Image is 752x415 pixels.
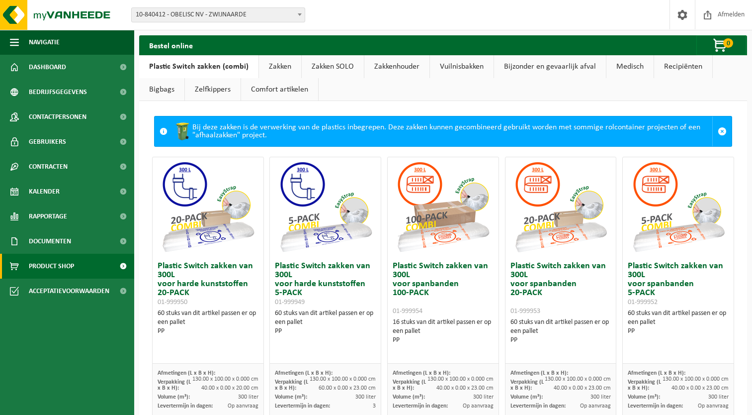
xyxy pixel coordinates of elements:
[393,336,494,345] div: PP
[29,129,66,154] span: Gebruikers
[510,308,540,315] span: 01-999953
[430,55,494,78] a: Vuilnisbakken
[510,403,566,409] span: Levertermijn in dagen:
[158,299,187,306] span: 01-999950
[590,394,611,400] span: 300 liter
[510,336,611,345] div: PP
[628,327,729,336] div: PP
[393,308,422,315] span: 01-999954
[29,55,66,80] span: Dashboard
[580,403,611,409] span: Op aanvraag
[629,157,728,257] img: 01-999952
[628,299,658,306] span: 01-999952
[275,379,308,391] span: Verpakking (L x B x H):
[698,403,729,409] span: Op aanvraag
[654,55,712,78] a: Recipiënten
[29,204,67,229] span: Rapportage
[671,385,729,391] span: 40.00 x 0.00 x 23.00 cm
[628,370,685,376] span: Afmetingen (L x B x H):
[393,379,426,391] span: Verpakking (L x B x H):
[29,104,86,129] span: Contactpersonen
[192,376,258,382] span: 130.00 x 100.00 x 0.000 cm
[554,385,611,391] span: 40.00 x 0.00 x 23.00 cm
[238,394,258,400] span: 300 liter
[228,403,258,409] span: Op aanvraag
[628,394,660,400] span: Volume (m³):
[275,394,307,400] span: Volume (m³):
[241,78,318,101] a: Comfort artikelen
[185,78,241,101] a: Zelfkippers
[393,318,494,345] div: 16 stuks van dit artikel passen er op een pallet
[302,55,364,78] a: Zakken SOLO
[158,309,258,336] div: 60 stuks van dit artikel passen er op een pallet
[393,370,450,376] span: Afmetingen (L x B x H):
[628,403,683,409] span: Levertermijn in dagen:
[172,116,712,146] div: Bij deze zakken is de verwerking van de plastics inbegrepen. Deze zakken kunnen gecombineerd gebr...
[723,38,733,48] span: 0
[436,385,494,391] span: 40.00 x 0.00 x 23.00 cm
[393,403,448,409] span: Levertermijn in dagen:
[29,229,71,254] span: Documenten
[463,403,494,409] span: Op aanvraag
[139,35,203,55] h2: Bestel online
[606,55,654,78] a: Medisch
[510,394,543,400] span: Volume (m³):
[355,394,376,400] span: 300 liter
[510,370,568,376] span: Afmetingen (L x B x H):
[131,7,305,22] span: 10-840412 - OBELISC NV - ZWIJNAARDE
[139,78,184,101] a: Bigbags
[158,394,190,400] span: Volume (m³):
[275,262,376,307] h3: Plastic Switch zakken van 300L voor harde kunststoffen 5-PACK
[276,157,375,257] img: 01-999949
[310,376,376,382] span: 130.00 x 100.00 x 0.000 cm
[373,403,376,409] span: 3
[393,157,493,257] img: 01-999954
[510,318,611,345] div: 60 stuks van dit artikel passen er op een pallet
[628,379,661,391] span: Verpakking (L x B x H):
[275,403,330,409] span: Levertermijn in dagen:
[696,35,746,55] button: 0
[393,394,425,400] span: Volume (m³):
[158,327,258,336] div: PP
[510,379,544,391] span: Verpakking (L x B x H):
[158,157,257,257] img: 01-999950
[29,30,60,55] span: Navigatie
[427,376,494,382] span: 130.00 x 100.00 x 0.000 cm
[275,370,333,376] span: Afmetingen (L x B x H):
[393,262,494,315] h3: Plastic Switch zakken van 300L voor spanbanden 100-PACK
[29,154,68,179] span: Contracten
[172,121,192,141] img: WB-0240-HPE-GN-50.png
[364,55,429,78] a: Zakkenhouder
[511,157,610,257] img: 01-999953
[158,379,191,391] span: Verpakking (L x B x H):
[201,385,258,391] span: 40.00 x 0.00 x 20.00 cm
[275,309,376,336] div: 60 stuks van dit artikel passen er op een pallet
[510,262,611,315] h3: Plastic Switch zakken van 300L voor spanbanden 20-PACK
[628,262,729,307] h3: Plastic Switch zakken van 300L voor spanbanden 5-PACK
[275,327,376,336] div: PP
[158,262,258,307] h3: Plastic Switch zakken van 300L voor harde kunststoffen 20-PACK
[158,370,215,376] span: Afmetingen (L x B x H):
[628,309,729,336] div: 60 stuks van dit artikel passen er op een pallet
[712,116,732,146] a: Sluit melding
[132,8,305,22] span: 10-840412 - OBELISC NV - ZWIJNAARDE
[29,254,74,279] span: Product Shop
[158,403,213,409] span: Levertermijn in dagen:
[29,179,60,204] span: Kalender
[29,279,109,304] span: Acceptatievoorwaarden
[319,385,376,391] span: 60.00 x 0.00 x 23.00 cm
[545,376,611,382] span: 130.00 x 100.00 x 0.000 cm
[708,394,729,400] span: 300 liter
[259,55,301,78] a: Zakken
[139,55,258,78] a: Plastic Switch zakken (combi)
[29,80,87,104] span: Bedrijfsgegevens
[473,394,494,400] span: 300 liter
[275,299,305,306] span: 01-999949
[663,376,729,382] span: 130.00 x 100.00 x 0.000 cm
[494,55,606,78] a: Bijzonder en gevaarlijk afval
